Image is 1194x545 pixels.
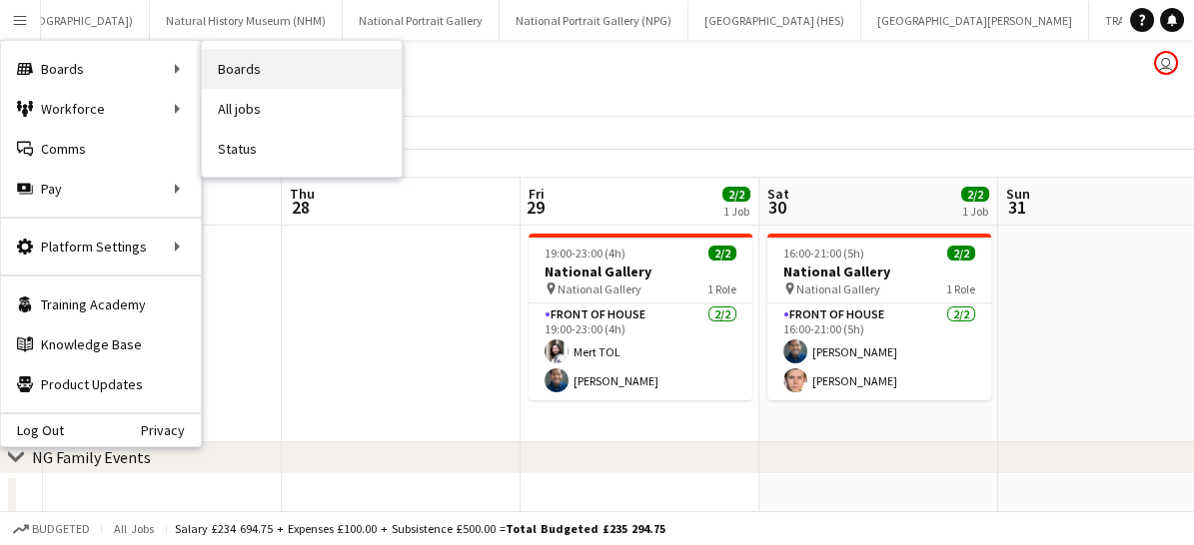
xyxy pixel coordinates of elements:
span: Fri [529,185,545,203]
span: Sun [1006,185,1030,203]
span: 19:00-23:00 (4h) [545,246,625,261]
span: Sat [767,185,789,203]
a: All jobs [202,89,402,129]
h3: National Gallery [529,263,752,280]
div: 1 Job [723,204,749,219]
button: Budgeted [10,518,93,540]
span: 30 [764,196,789,219]
div: Pay [1,169,201,209]
button: National Portrait Gallery (NPG) [500,1,688,40]
span: National Gallery [796,281,880,296]
span: Thu [290,185,315,203]
app-job-card: 16:00-21:00 (5h)2/2National Gallery National Gallery1 RoleFront of House2/216:00-21:00 (5h)[PERSO... [767,234,991,400]
span: National Gallery [558,281,641,296]
div: NG Family Events [32,447,151,467]
span: Budgeted [32,522,90,536]
span: 2/2 [947,246,975,261]
a: Comms [1,129,201,169]
a: Product Updates [1,364,201,404]
app-user-avatar: Claudia Lewis [1154,51,1178,75]
span: 31 [1003,196,1030,219]
a: Training Academy [1,284,201,324]
div: Boards [1,49,201,89]
span: 28 [287,196,315,219]
a: Log Out [1,422,64,438]
div: Salary £234 694.75 + Expenses £100.00 + Subsistence £500.00 = [175,521,665,536]
button: [GEOGRAPHIC_DATA][PERSON_NAME] [861,1,1089,40]
app-card-role: Front of House2/216:00-21:00 (5h)[PERSON_NAME][PERSON_NAME] [767,303,991,400]
app-card-role: Front of House2/219:00-23:00 (4h)Mert TOL[PERSON_NAME] [529,303,752,400]
a: Knowledge Base [1,324,201,364]
a: Boards [202,49,402,89]
span: 2/2 [961,187,989,202]
a: Privacy [141,422,201,438]
app-job-card: 19:00-23:00 (4h)2/2National Gallery National Gallery1 RoleFront of House2/219:00-23:00 (4h)Mert T... [529,234,752,400]
span: Total Budgeted £235 294.75 [506,521,665,536]
span: 29 [526,196,545,219]
button: TRAINING [1089,1,1172,40]
div: Workforce [1,89,201,129]
span: 1 Role [946,281,975,296]
div: 1 Job [962,204,988,219]
div: Platform Settings [1,227,201,267]
h3: National Gallery [767,263,991,280]
span: 2/2 [722,187,750,202]
a: Status [202,129,402,169]
span: 1 Role [707,281,736,296]
span: 16:00-21:00 (5h) [783,246,864,261]
span: 2/2 [708,246,736,261]
span: All jobs [110,521,158,536]
button: National Portrait Gallery [343,1,500,40]
button: [GEOGRAPHIC_DATA] (HES) [688,1,861,40]
button: Natural History Museum (NHM) [150,1,343,40]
